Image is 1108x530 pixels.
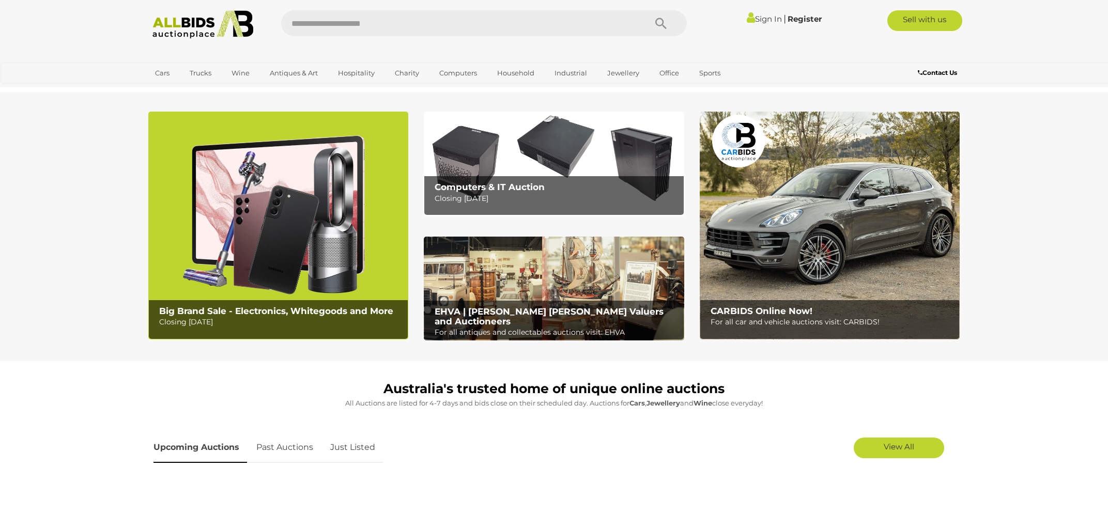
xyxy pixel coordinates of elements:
[424,237,684,341] a: EHVA | Evans Hastings Valuers and Auctioneers EHVA | [PERSON_NAME] [PERSON_NAME] Valuers and Auct...
[159,306,393,316] b: Big Brand Sale - Electronics, Whitegoods and More
[148,65,176,82] a: Cars
[711,316,954,329] p: For all car and vehicle auctions visit: CARBIDS!
[435,306,664,326] b: EHVA | [PERSON_NAME] [PERSON_NAME] Valuers and Auctioneers
[388,65,426,82] a: Charity
[435,326,678,339] p: For all antiques and collectables auctions visit: EHVA
[263,65,325,82] a: Antiques & Art
[225,65,256,82] a: Wine
[153,382,955,396] h1: Australia's trusted home of unique online auctions
[629,399,645,407] strong: Cars
[884,442,914,451] span: View All
[788,14,822,24] a: Register
[692,65,727,82] a: Sports
[700,112,960,339] a: CARBIDS Online Now! CARBIDS Online Now! For all car and vehicle auctions visit: CARBIDS!
[918,67,960,79] a: Contact Us
[635,10,687,36] button: Search
[148,82,235,99] a: [GEOGRAPHIC_DATA]
[331,65,381,82] a: Hospitality
[747,14,782,24] a: Sign In
[435,192,678,205] p: Closing [DATE]
[159,316,403,329] p: Closing [DATE]
[653,65,686,82] a: Office
[783,13,786,24] span: |
[148,112,408,339] a: Big Brand Sale - Electronics, Whitegoods and More Big Brand Sale - Electronics, Whitegoods and Mo...
[147,10,259,39] img: Allbids.com.au
[548,65,594,82] a: Industrial
[322,432,383,463] a: Just Listed
[854,438,944,458] a: View All
[148,112,408,339] img: Big Brand Sale - Electronics, Whitegoods and More
[183,65,218,82] a: Trucks
[601,65,646,82] a: Jewellery
[424,237,684,341] img: EHVA | Evans Hastings Valuers and Auctioneers
[153,432,247,463] a: Upcoming Auctions
[711,306,812,316] b: CARBIDS Online Now!
[435,182,545,192] b: Computers & IT Auction
[694,399,712,407] strong: Wine
[433,65,484,82] a: Computers
[424,112,684,215] a: Computers & IT Auction Computers & IT Auction Closing [DATE]
[918,69,957,76] b: Contact Us
[249,432,321,463] a: Past Auctions
[424,112,684,215] img: Computers & IT Auction
[700,112,960,339] img: CARBIDS Online Now!
[647,399,680,407] strong: Jewellery
[490,65,541,82] a: Household
[153,397,955,409] p: All Auctions are listed for 4-7 days and bids close on their scheduled day. Auctions for , and cl...
[887,10,962,31] a: Sell with us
